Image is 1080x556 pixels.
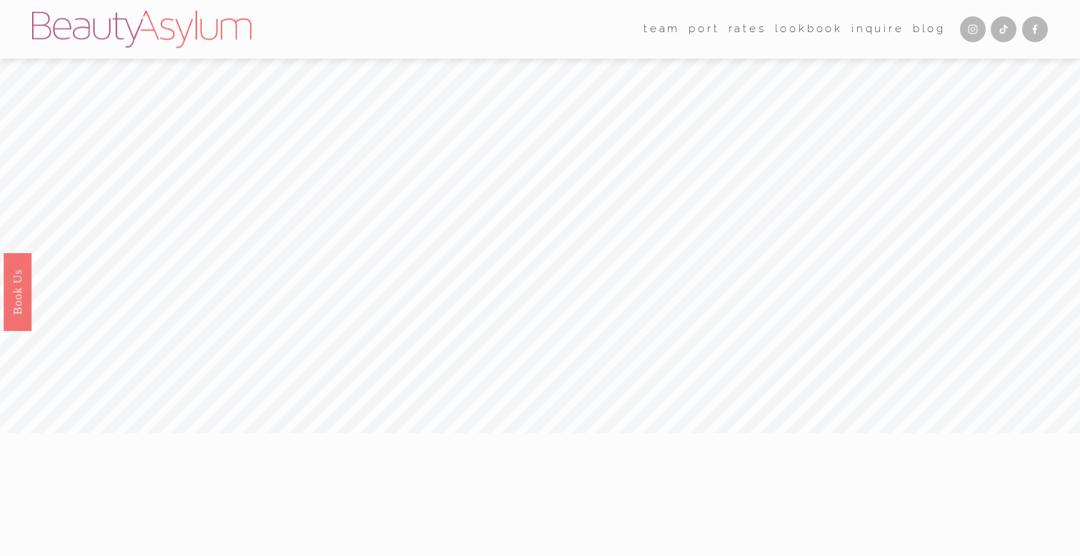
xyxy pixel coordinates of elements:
a: Rates [729,19,766,40]
img: Beauty Asylum | Bridal Hair &amp; Makeup Charlotte &amp; Atlanta [32,11,251,48]
a: Inquire [851,19,904,40]
a: Blog [913,19,946,40]
a: Instagram [960,16,986,42]
a: Lookbook [775,19,843,40]
span: team [644,19,680,39]
a: port [689,19,719,40]
a: TikTok [991,16,1016,42]
a: folder dropdown [644,19,680,40]
a: Facebook [1022,16,1048,42]
a: Book Us [4,253,31,331]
